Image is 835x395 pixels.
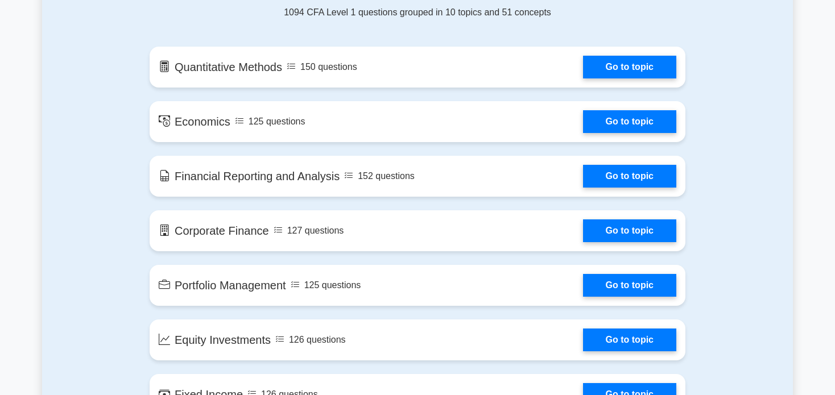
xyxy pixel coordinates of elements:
a: Go to topic [583,110,676,133]
a: Go to topic [583,56,676,78]
a: Go to topic [583,165,676,188]
a: Go to topic [583,329,676,351]
a: Go to topic [583,219,676,242]
a: Go to topic [583,274,676,297]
